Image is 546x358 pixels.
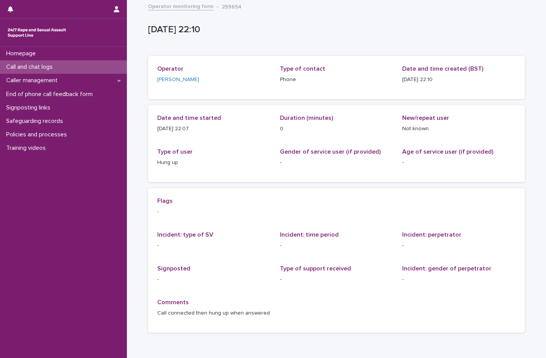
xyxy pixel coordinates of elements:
[280,159,393,167] p: -
[402,232,461,238] span: Incident: perpetrator
[3,77,64,84] p: Caller management
[3,91,99,98] p: End of phone call feedback form
[148,2,213,10] a: Operator monitoring form
[3,104,57,111] p: Signposting links
[280,66,325,72] span: Type of contact
[402,125,516,133] p: Not known
[402,242,516,250] p: -
[157,242,271,250] p: -
[402,76,516,84] p: [DATE] 22:10
[148,24,522,35] p: [DATE] 22:10
[157,265,190,272] span: Signposted
[280,76,393,84] p: Phone
[3,144,52,152] p: Training videos
[402,66,483,72] span: Date and time created (BST)
[157,309,516,317] p: Call connected then hung up when answered
[157,125,271,133] p: [DATE] 22:07
[3,50,42,57] p: Homepage
[157,275,271,283] p: -
[222,2,241,10] p: 259654
[402,159,516,167] p: -
[6,25,68,40] img: rhQMoQhaT3yELyF149Cw
[402,115,449,121] span: New/repeat user
[280,125,393,133] p: 0
[157,299,189,305] span: Comments
[157,159,271,167] p: Hung up
[402,149,493,155] span: Age of service user (if provided)
[3,63,59,71] p: Call and chat logs
[280,149,381,155] span: Gender of service user (if provided)
[280,232,339,238] span: Incident: time period
[157,149,193,155] span: Type of user
[280,275,393,283] p: -
[157,198,173,204] span: Flags
[157,208,516,216] p: -
[280,115,333,121] span: Duration (minutes)
[157,76,199,84] a: [PERSON_NAME]
[402,275,516,283] p: -
[3,131,73,138] p: Policies and processes
[3,118,69,125] p: Safeguarding records
[157,232,213,238] span: Incident: type of SV
[280,242,393,250] p: -
[157,115,221,121] span: Date and time started
[157,66,183,72] span: Operator
[280,265,351,272] span: Type of support received
[402,265,491,272] span: Incident: gender of perpetrator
